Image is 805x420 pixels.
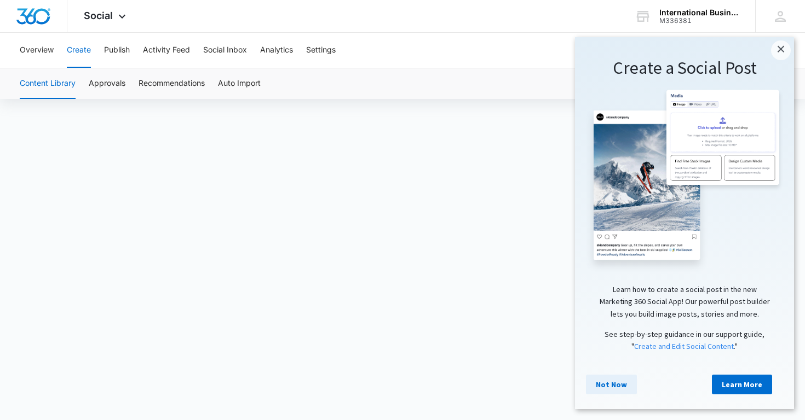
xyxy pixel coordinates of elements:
button: Settings [306,33,336,68]
p: Learn how to create a social post in the new Marketing 360 Social App! Our powerful post builder ... [11,246,208,283]
button: Analytics [260,33,293,68]
button: Recommendations [139,68,205,99]
a: Create and Edit Social Content [59,304,159,314]
button: Approvals [89,68,125,99]
h1: Create a Social Post [11,20,208,43]
button: Social Inbox [203,33,247,68]
div: account name [659,8,739,17]
button: Auto Import [218,68,261,99]
button: Create [67,33,91,68]
button: Publish [104,33,130,68]
button: Content Library [20,68,76,99]
button: Activity Feed [143,33,190,68]
a: Close modal [196,3,216,23]
p: See step-by-step guidance in our support guide, " ." [11,291,208,316]
span: Social [84,10,113,21]
button: Overview [20,33,54,68]
a: Learn More [137,337,197,357]
a: Not Now [11,337,62,357]
div: account id [659,17,739,25]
